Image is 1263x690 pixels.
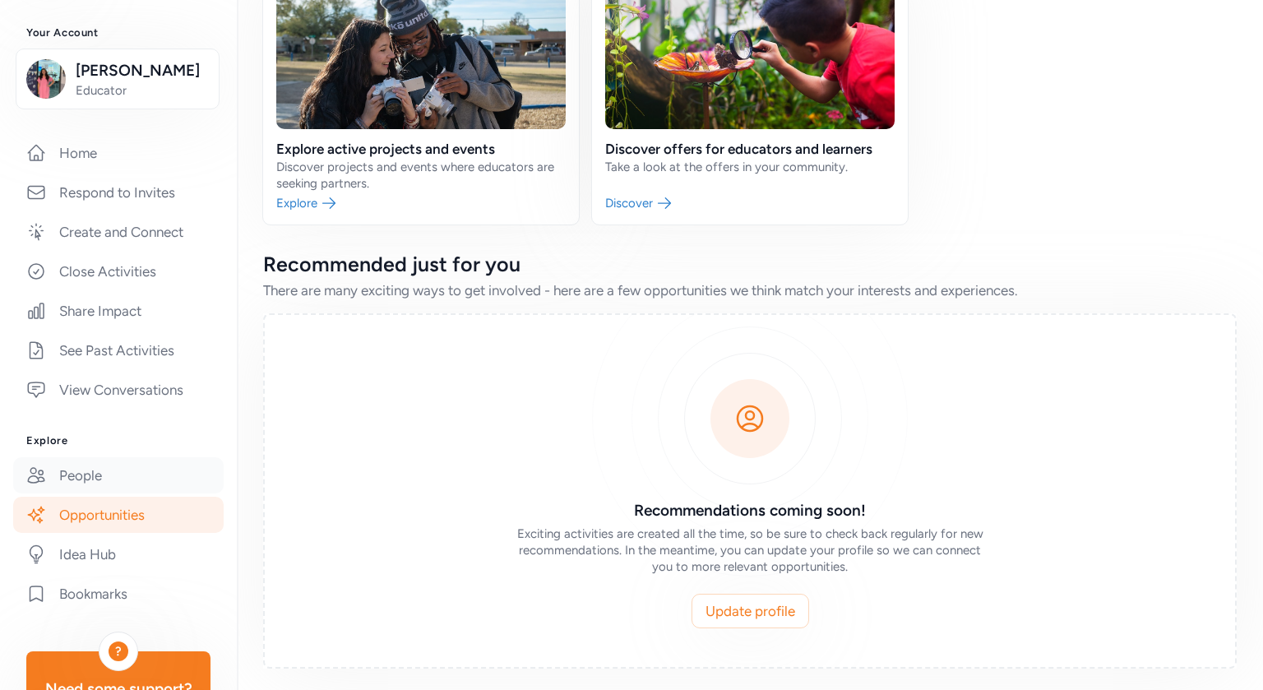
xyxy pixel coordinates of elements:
a: Create and Connect [13,214,224,250]
a: Bookmarks [13,576,224,612]
a: Home [13,135,224,171]
h3: Explore [26,434,210,447]
a: Respond to Invites [13,174,224,211]
a: People [13,457,224,493]
a: Close Activities [13,253,224,289]
div: ? [109,641,128,661]
span: Educator [76,82,209,99]
a: View Conversations [13,372,224,408]
button: [PERSON_NAME]Educator [16,49,220,109]
div: There are many exciting ways to get involved - here are a few opportunities we think match your i... [263,280,1237,300]
a: Update profile [692,595,808,627]
div: Recommended just for you [263,251,1237,277]
h3: Recommendations coming soon! [513,499,987,522]
a: Idea Hub [13,536,224,572]
div: Exciting activities are created all the time, so be sure to check back regularly for new recommen... [513,526,987,575]
a: See Past Activities [13,332,224,368]
button: Update profile [692,594,809,628]
span: [PERSON_NAME] [76,59,209,82]
span: Update profile [706,601,795,621]
h3: Your Account [26,26,210,39]
a: Opportunities [13,497,224,533]
a: Share Impact [13,293,224,329]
